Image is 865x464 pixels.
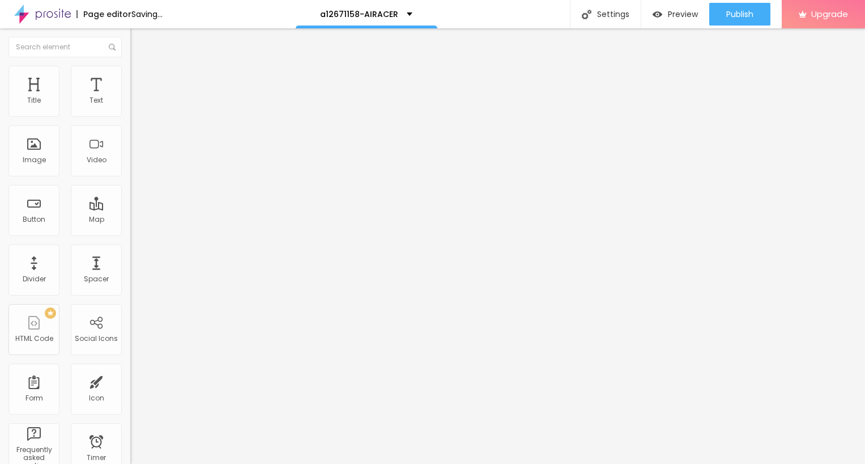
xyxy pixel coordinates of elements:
span: Upgrade [811,9,848,19]
div: HTML Code [15,335,53,343]
iframe: Editor [130,28,865,464]
div: Text [90,96,103,104]
div: Map [89,216,104,223]
span: Publish [726,10,753,19]
div: Image [23,156,46,164]
p: a12671158-AIRACER [320,10,398,18]
div: Icon [89,394,104,402]
div: Saving... [131,10,163,18]
img: Icone [109,44,116,50]
button: Publish [709,3,770,26]
img: view-1.svg [653,10,662,19]
img: Icone [582,10,591,19]
input: Search element [8,37,122,57]
div: Button [23,216,45,223]
div: Title [27,96,41,104]
div: Timer [87,454,106,462]
div: Video [87,156,106,164]
span: Preview [668,10,698,19]
div: Divider [23,275,46,283]
div: Page editor [76,10,131,18]
div: Spacer [84,275,109,283]
button: Preview [641,3,709,26]
div: Social Icons [75,335,118,343]
div: Form [25,394,43,402]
